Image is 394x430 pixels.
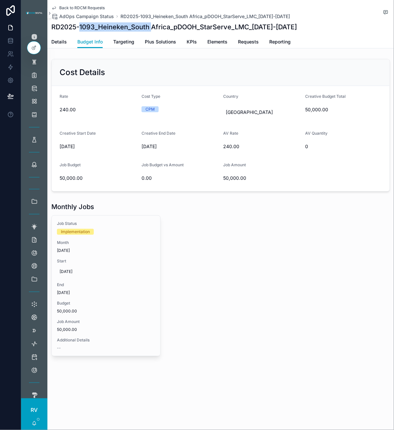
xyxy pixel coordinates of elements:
[142,131,175,136] span: Creative End Date
[223,131,239,136] span: AV Rate
[57,345,61,351] span: --
[226,109,273,116] span: [GEOGRAPHIC_DATA]
[145,106,155,112] div: CPM
[57,301,155,306] span: Budget
[207,36,227,49] a: Elements
[57,290,155,295] span: [DATE]
[60,269,152,274] span: [DATE]
[57,337,155,343] span: Additional Details
[51,13,114,20] a: AdOps Campaign Status
[305,131,328,136] span: AV Quantity
[21,26,47,398] div: scrollable content
[57,248,155,253] span: [DATE]
[51,39,67,45] span: Details
[145,36,176,49] a: Plus Solutions
[305,94,346,99] span: Creative Budget Total
[77,39,103,45] span: Budget Info
[57,258,155,264] span: Start
[223,175,300,181] span: 50,000.00
[31,406,38,414] span: RV
[207,39,227,45] span: Elements
[60,143,136,150] span: [DATE]
[51,36,67,49] a: Details
[142,143,218,150] span: [DATE]
[223,162,246,167] span: Job Amount
[57,240,155,245] span: Month
[142,94,160,99] span: Cost Type
[57,327,155,332] span: 50,000.00
[57,282,155,287] span: End
[238,39,259,45] span: Requests
[305,143,382,150] span: 0
[60,131,96,136] span: Creative Start Date
[269,36,291,49] a: Reporting
[57,221,155,226] span: Job Status
[57,319,155,324] span: Job Amount
[113,36,134,49] a: Targeting
[60,175,136,181] span: 50,000.00
[51,202,94,211] h1: Monthly Jobs
[60,162,81,167] span: Job Budget
[60,67,105,78] h2: Cost Details
[57,309,155,314] span: 50,000.00
[142,175,218,181] span: 0.00
[60,94,68,99] span: Rate
[51,215,161,356] a: Job StatusImplementationMonth[DATE]Start[DATE]End[DATE]Budget50,000.00Job Amount50,000.00Addition...
[61,229,90,235] div: Implementation
[187,36,197,49] a: KPIs
[59,5,105,11] span: Back to RDCM Requests
[145,39,176,45] span: Plus Solutions
[187,39,197,45] span: KPIs
[223,143,300,150] span: 240.00
[51,5,105,11] a: Back to RDCM Requests
[305,106,382,113] span: 50,000.00
[77,36,103,48] a: Budget Info
[238,36,259,49] a: Requests
[142,162,184,167] span: Job Budget vs Amount
[60,106,136,113] span: 240.00
[223,94,239,99] span: Country
[269,39,291,45] span: Reporting
[25,11,43,16] img: App logo
[113,39,134,45] span: Targeting
[51,22,297,32] h1: RD2025-1093_Heineken_South Africa_pDOOH_StarServe_LMC_[DATE]-[DATE]
[59,13,114,20] span: AdOps Campaign Status
[120,13,290,20] a: RD2025-1093_Heineken_South Africa_pDOOH_StarServe_LMC_[DATE]-[DATE]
